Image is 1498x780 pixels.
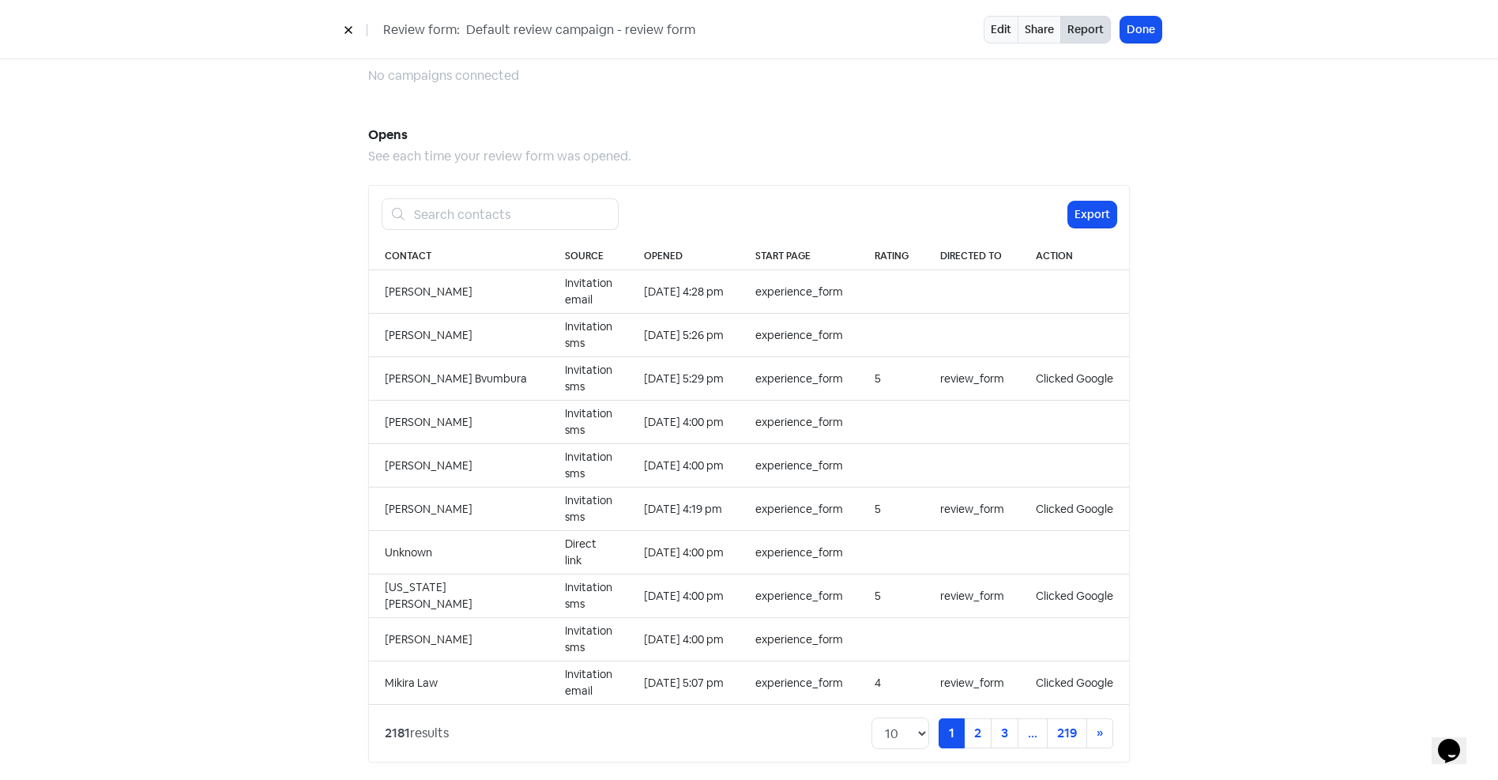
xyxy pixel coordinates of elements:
[628,531,740,575] td: [DATE] 4:00 pm
[740,488,859,531] td: experience_form
[368,123,1130,147] h5: Opens
[939,718,965,748] a: 1
[964,718,992,748] a: 2
[1086,718,1113,748] a: Next
[1060,16,1111,43] button: Report
[984,16,1018,43] a: Edit
[369,575,549,618] td: [US_STATE][PERSON_NAME]
[628,661,740,705] td: [DATE] 5:07 pm
[628,575,740,618] td: [DATE] 4:00 pm
[368,66,1130,85] div: No campaigns connected
[385,724,449,743] div: results
[385,725,410,741] strong: 2181
[1068,202,1116,228] button: Export
[991,718,1018,748] a: 3
[859,661,924,705] td: 4
[549,243,628,270] th: Source
[740,270,859,314] td: experience_form
[628,444,740,488] td: [DATE] 4:00 pm
[1047,718,1087,748] a: 219
[383,21,460,40] span: Review form:
[368,147,1130,166] div: See each time your review form was opened.
[859,488,924,531] td: 5
[740,618,859,661] td: experience_form
[740,243,859,270] th: Start page
[1097,725,1103,741] span: »
[1020,357,1129,401] td: Clicked Google
[740,661,859,705] td: experience_form
[740,444,859,488] td: experience_form
[549,357,628,401] td: Invitation sms
[1432,717,1482,764] iframe: chat widget
[1018,718,1048,748] a: ...
[859,243,924,270] th: Rating
[369,243,549,270] th: Contact
[1020,661,1129,705] td: Clicked Google
[740,531,859,575] td: experience_form
[1120,17,1161,43] button: Done
[549,661,628,705] td: Invitation email
[628,357,740,401] td: [DATE] 5:29 pm
[740,357,859,401] td: experience_form
[369,531,549,575] td: Unknown
[628,314,740,357] td: [DATE] 5:26 pm
[369,661,549,705] td: Mikira Law
[628,401,740,444] td: [DATE] 4:00 pm
[549,618,628,661] td: Invitation sms
[369,270,549,314] td: [PERSON_NAME]
[740,314,859,357] td: experience_form
[549,531,628,575] td: Direct link
[405,198,619,230] input: Search contacts
[924,243,1020,270] th: Directed to
[369,618,549,661] td: [PERSON_NAME]
[628,488,740,531] td: [DATE] 4:19 pm
[924,357,1020,401] td: review_form
[924,488,1020,531] td: review_form
[1020,243,1129,270] th: Action
[369,314,549,357] td: [PERSON_NAME]
[628,270,740,314] td: [DATE] 4:28 pm
[369,401,549,444] td: [PERSON_NAME]
[549,401,628,444] td: Invitation sms
[924,661,1020,705] td: review_form
[628,243,740,270] th: Opened
[924,575,1020,618] td: review_form
[859,357,924,401] td: 5
[369,357,549,401] td: [PERSON_NAME] Bvumbura
[859,575,924,618] td: 5
[369,488,549,531] td: [PERSON_NAME]
[1020,575,1129,618] td: Clicked Google
[549,488,628,531] td: Invitation sms
[369,444,549,488] td: [PERSON_NAME]
[549,575,628,618] td: Invitation sms
[549,444,628,488] td: Invitation sms
[549,314,628,357] td: Invitation sms
[628,618,740,661] td: [DATE] 4:00 pm
[1020,488,1129,531] td: Clicked Google
[549,270,628,314] td: Invitation email
[740,401,859,444] td: experience_form
[740,575,859,618] td: experience_form
[1018,16,1061,43] a: Share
